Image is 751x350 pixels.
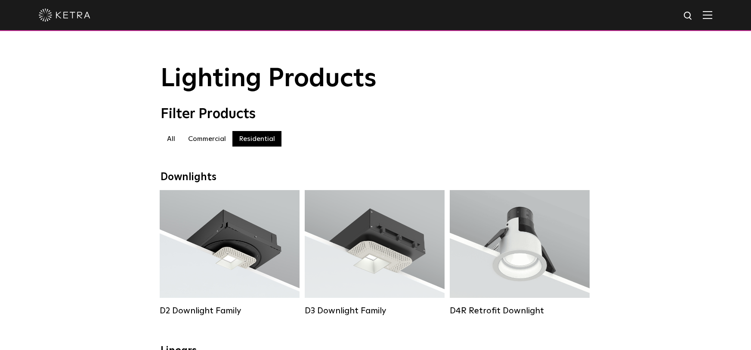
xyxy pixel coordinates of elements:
[161,171,591,184] div: Downlights
[161,131,182,147] label: All
[232,131,281,147] label: Residential
[182,131,232,147] label: Commercial
[450,306,590,316] div: D4R Retrofit Downlight
[160,190,300,316] a: D2 Downlight Family Lumen Output:1200Colors:White / Black / Gloss Black / Silver / Bronze / Silve...
[161,66,377,92] span: Lighting Products
[305,190,445,316] a: D3 Downlight Family Lumen Output:700 / 900 / 1100Colors:White / Black / Silver / Bronze / Paintab...
[161,106,591,122] div: Filter Products
[39,9,90,22] img: ketra-logo-2019-white
[703,11,712,19] img: Hamburger%20Nav.svg
[160,306,300,316] div: D2 Downlight Family
[683,11,694,22] img: search icon
[305,306,445,316] div: D3 Downlight Family
[450,190,590,316] a: D4R Retrofit Downlight Lumen Output:800Colors:White / BlackBeam Angles:15° / 25° / 40° / 60°Watta...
